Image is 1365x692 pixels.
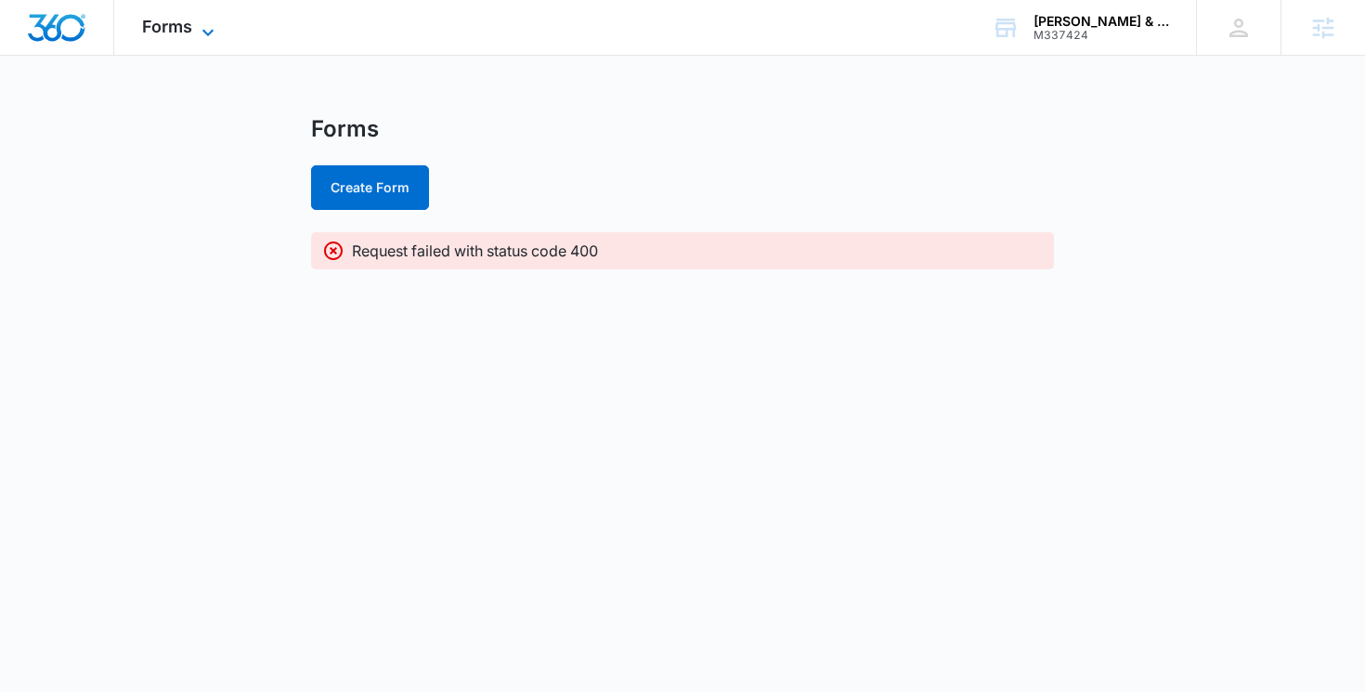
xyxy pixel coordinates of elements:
span: Forms [142,17,192,36]
button: Create Form [311,165,429,210]
div: account id [1033,29,1169,42]
div: account name [1033,14,1169,29]
p: Request failed with status code 400 [352,240,598,262]
h1: Forms [311,115,379,143]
